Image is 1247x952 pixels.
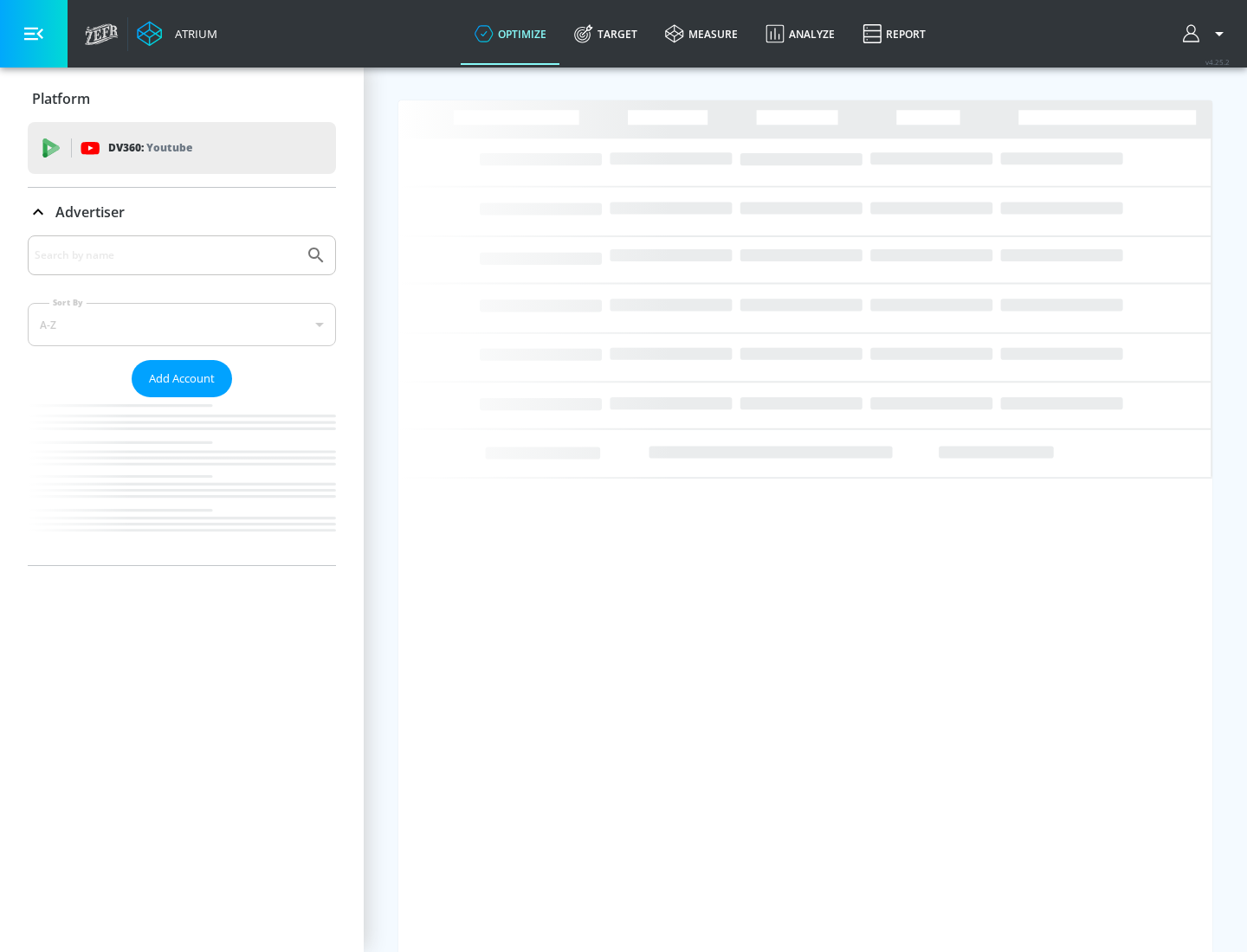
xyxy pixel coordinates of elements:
[55,203,125,222] p: Advertiser
[28,122,336,174] div: DV360: Youtube
[149,369,215,389] span: Add Account
[108,138,192,158] p: DV360:
[752,3,849,65] a: Analyze
[28,235,336,565] div: Advertiser
[651,3,752,65] a: measure
[849,3,940,65] a: Report
[168,26,217,42] div: Atrium
[35,244,297,267] input: Search by name
[132,360,232,397] button: Add Account
[137,21,217,47] a: Atrium
[28,303,336,346] div: A-Z
[560,3,651,65] a: Target
[32,89,90,108] p: Platform
[1205,57,1230,67] span: v 4.25.2
[49,297,87,308] label: Sort By
[28,74,336,123] div: Platform
[28,188,336,236] div: Advertiser
[146,138,192,157] p: Youtube
[461,3,560,65] a: optimize
[28,397,336,565] nav: list of Advertiser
